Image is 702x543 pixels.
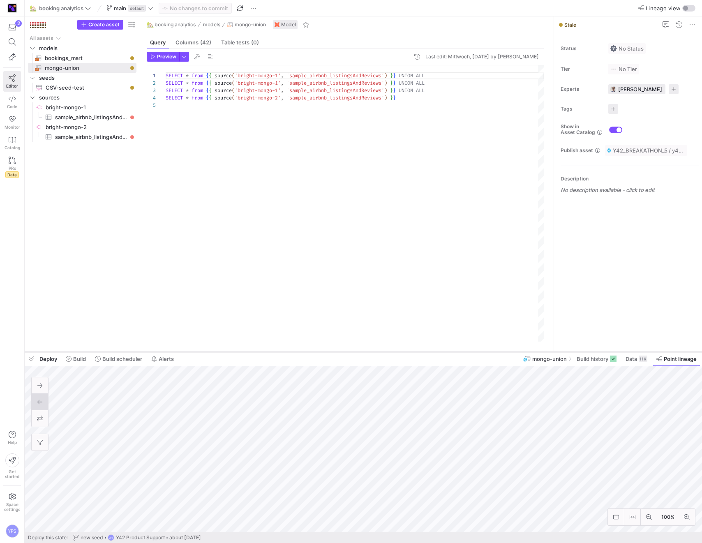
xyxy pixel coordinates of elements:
[251,40,259,45] span: (0)
[3,92,21,112] a: Code
[7,440,17,445] span: Help
[399,80,413,86] span: UNION
[6,83,18,88] span: Editor
[73,356,86,362] span: Build
[286,87,384,94] span: 'sample_airbnb_listingsAndReviews'
[77,20,123,30] button: Create asset
[147,79,156,87] div: 2
[15,20,22,27] div: 2
[147,52,179,62] button: Preview
[564,22,576,28] span: Stale
[203,22,220,28] span: models
[221,40,259,45] span: Table tests
[225,20,268,30] button: mongo-union
[425,54,539,60] div: Last edit: Mittwoch, [DATE] by [PERSON_NAME]
[664,356,697,362] span: Point lineage
[209,80,212,86] span: {
[3,450,21,482] button: Getstarted
[393,80,396,86] span: }
[28,63,136,73] a: mongo-union​​​​​​​​​​
[39,44,135,53] span: models
[39,356,57,362] span: Deploy
[28,132,136,142] a: sample_airbnb_listingsAndReviews​​​​​​​​​
[215,72,232,79] span: source
[192,80,203,86] span: from
[145,20,198,30] button: 🏡booking analytics
[155,22,196,28] span: booking analytics
[201,20,222,30] button: models
[28,3,93,14] button: 🏡booking analytics
[399,87,413,94] span: UNION
[393,87,396,94] span: }
[62,352,90,366] button: Build
[5,145,20,150] span: Catalog
[28,92,136,102] div: Press SPACE to select this row.
[192,72,203,79] span: from
[28,535,68,541] span: Deploy this state:
[3,489,21,515] a: Spacesettings
[9,166,16,171] span: PRs
[384,72,387,79] span: )
[28,122,136,132] div: Press SPACE to select this row.
[390,72,393,79] span: }
[147,94,156,102] div: 4
[608,64,639,74] button: No tierNo Tier
[393,95,396,101] span: }
[28,53,136,63] a: bookings_mart​​​​​​​​​​
[610,86,617,92] img: https://lh3.googleusercontent.com/a-/AOh14GhUAMGwNdbEnQdmCsDO9bE6aGCCXYP6qm7UUmBm=s96-c
[390,95,393,101] span: }
[166,87,183,94] span: SELECT
[3,522,21,540] button: YPS
[232,87,235,94] span: (
[209,95,212,101] span: {
[166,80,183,86] span: SELECT
[5,469,19,479] span: Get started
[28,112,136,122] a: sample_airbnb_listingsAndReviews​​​​​​​​​
[610,45,644,52] span: No Status
[393,72,396,79] span: }
[81,535,103,541] span: new seed
[209,72,212,79] span: {
[206,72,209,79] span: {
[3,427,21,448] button: Help
[561,187,699,193] p: No description available - click to edit
[561,124,595,135] span: Show in Asset Catalog
[209,87,212,94] span: {
[30,35,53,41] div: All assets
[215,80,232,86] span: source
[55,113,127,122] span: sample_airbnb_listingsAndReviews​​​​​​​​​
[147,87,156,94] div: 3
[28,83,136,92] a: CSV-seed-test​​​​​​
[626,356,637,362] span: Data
[28,73,136,83] div: Press SPACE to select this row.
[206,80,209,86] span: {
[28,122,136,132] a: bright-mongo-2​​​​​​​​
[192,87,203,94] span: from
[206,87,209,94] span: {
[232,72,235,79] span: (
[7,104,17,109] span: Code
[561,148,593,153] span: Publish asset
[45,53,127,63] span: bookings_mart​​​​​​​​​​
[281,72,284,79] span: ,
[416,80,425,86] span: ALL
[384,80,387,86] span: )
[416,87,425,94] span: ALL
[235,95,281,101] span: 'bright-mongo-2'
[192,95,203,101] span: from
[646,5,681,12] span: Lineage view
[390,87,393,94] span: }
[610,66,637,72] span: No Tier
[577,356,608,362] span: Build history
[281,87,284,94] span: ,
[114,5,126,12] span: main
[618,86,662,92] span: [PERSON_NAME]
[281,80,284,86] span: ,
[390,80,393,86] span: }
[235,72,281,79] span: 'bright-mongo-1'
[639,356,647,362] div: 11K
[206,95,209,101] span: {
[232,80,235,86] span: (
[116,535,165,541] span: Y42 Product Support
[147,22,153,28] span: 🏡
